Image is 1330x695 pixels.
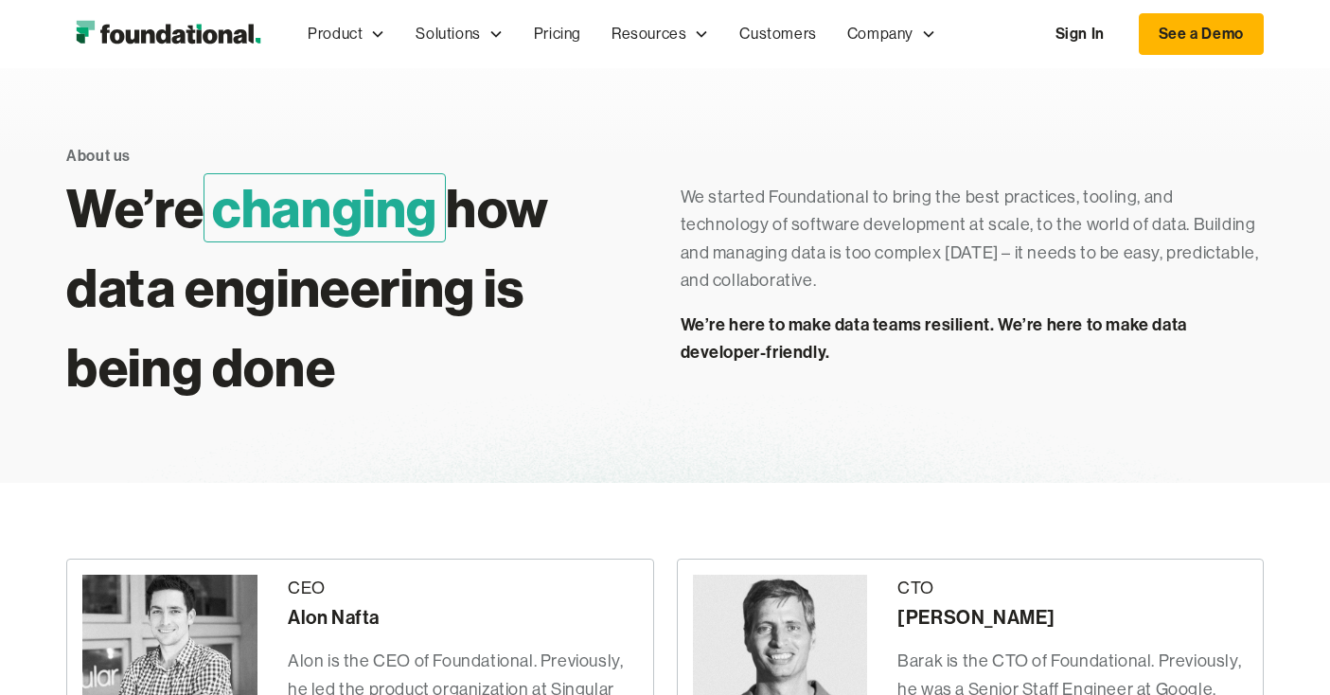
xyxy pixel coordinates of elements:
[681,311,1264,366] p: We’re here to make data teams resilient. We’re here to make data developer-friendly.
[519,3,596,65] a: Pricing
[288,575,638,603] div: CEO
[724,3,831,65] a: Customers
[66,144,131,169] div: About us
[416,22,480,46] div: Solutions
[66,15,270,53] img: Foundational Logo
[1139,13,1264,55] a: See a Demo
[897,602,1248,633] div: [PERSON_NAME]
[1037,14,1124,54] a: Sign In
[847,22,913,46] div: Company
[66,169,649,407] h1: We’re how data engineering is being done
[400,3,518,65] div: Solutions
[308,22,363,46] div: Product
[204,173,446,242] span: changing
[596,3,724,65] div: Resources
[897,575,1248,603] div: CTO
[612,22,686,46] div: Resources
[66,15,270,53] a: home
[293,3,400,65] div: Product
[832,3,951,65] div: Company
[288,602,638,633] div: Alon Nafta
[681,184,1264,295] p: We started Foundational to bring the best practices, tooling, and technology of software developm...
